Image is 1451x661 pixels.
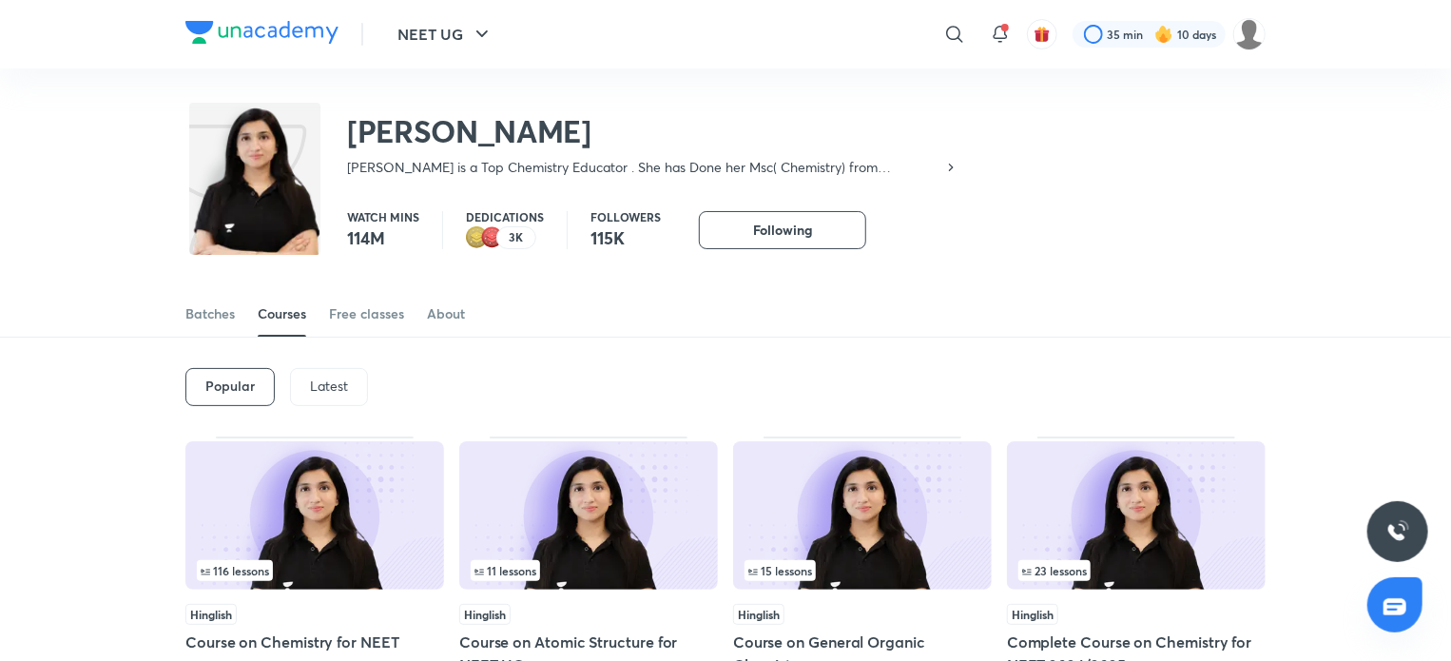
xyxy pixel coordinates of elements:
p: Followers [590,211,661,223]
img: Thumbnail [733,441,992,590]
img: Thumbnail [185,441,444,590]
div: infosection [745,560,980,581]
div: About [427,304,465,323]
div: infosection [1018,560,1254,581]
img: avatar [1034,26,1051,43]
a: Courses [258,291,306,337]
p: 114M [347,226,419,249]
img: Sumaiyah Hyder [1233,18,1266,50]
img: class [189,107,320,266]
div: infocontainer [1018,560,1254,581]
span: Hinglish [733,604,784,625]
p: Latest [310,379,348,394]
button: avatar [1027,19,1057,49]
img: educator badge1 [481,226,504,249]
h5: Course on Chemistry for NEET [185,631,444,653]
div: infosection [197,560,433,581]
div: infocontainer [197,560,433,581]
div: left [471,560,706,581]
a: Free classes [329,291,404,337]
span: Following [753,221,812,240]
img: educator badge2 [466,226,489,249]
span: 11 lessons [474,565,536,576]
span: 15 lessons [748,565,812,576]
span: 23 lessons [1022,565,1087,576]
div: left [1018,560,1254,581]
span: Hinglish [185,604,237,625]
img: streak [1154,25,1173,44]
h6: Popular [205,379,255,394]
div: Courses [258,304,306,323]
img: Company Logo [185,21,339,44]
img: Thumbnail [1007,441,1266,590]
p: [PERSON_NAME] is a Top Chemistry Educator . She has Done her Msc( Chemistry) from [GEOGRAPHIC_DAT... [347,158,943,177]
span: 116 lessons [201,565,269,576]
button: NEET UG [386,15,505,53]
div: infosection [471,560,706,581]
div: infocontainer [471,560,706,581]
div: Free classes [329,304,404,323]
a: Company Logo [185,21,339,49]
button: Following [699,211,866,249]
a: Batches [185,291,235,337]
div: Batches [185,304,235,323]
div: left [197,560,433,581]
p: Watch mins [347,211,419,223]
p: Dedications [466,211,544,223]
a: About [427,291,465,337]
img: ttu [1386,520,1409,543]
div: left [745,560,980,581]
img: Thumbnail [459,441,718,590]
p: 115K [590,226,661,249]
span: Hinglish [459,604,511,625]
span: Hinglish [1007,604,1058,625]
div: infocontainer [745,560,980,581]
p: 3K [510,231,524,244]
h2: [PERSON_NAME] [347,112,958,150]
